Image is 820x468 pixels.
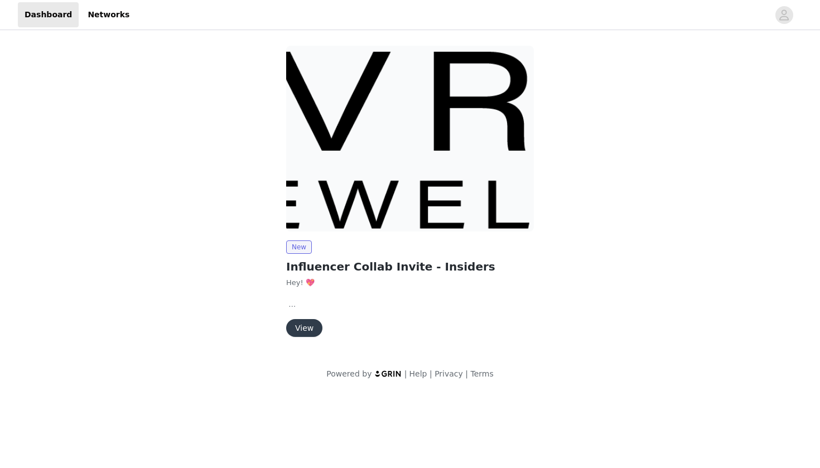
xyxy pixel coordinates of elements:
p: Hey! 💖 [286,277,534,288]
span: New [286,240,312,254]
a: Dashboard [18,2,79,27]
h2: Influencer Collab Invite - Insiders [286,258,534,275]
span: Powered by [326,369,372,378]
img: Evry Jewels [286,46,534,231]
a: Help [409,369,427,378]
button: View [286,319,322,337]
a: Networks [81,2,136,27]
span: | [404,369,407,378]
a: Privacy [435,369,463,378]
a: View [286,324,322,332]
img: logo [374,370,402,377]
a: Terms [470,369,493,378]
span: | [430,369,432,378]
div: avatar [779,6,789,24]
span: | [465,369,468,378]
